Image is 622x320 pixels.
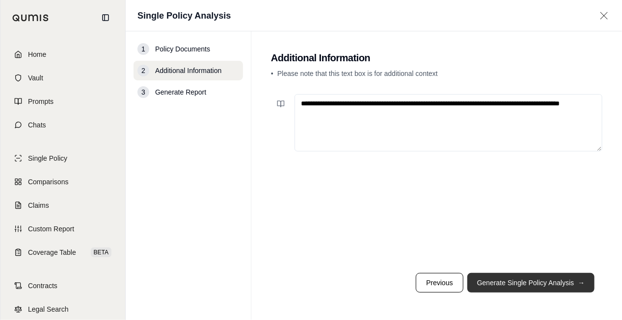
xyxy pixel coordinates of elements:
[28,304,69,314] span: Legal Search
[28,97,54,106] span: Prompts
[6,148,119,169] a: Single Policy
[6,114,119,136] a: Chats
[6,195,119,216] a: Claims
[137,65,149,76] div: 2
[155,87,206,97] span: Generate Report
[28,224,74,234] span: Custom Report
[467,273,595,293] button: Generate Single Policy Analysis→
[6,67,119,89] a: Vault
[28,177,68,187] span: Comparisons
[6,44,119,65] a: Home
[137,43,149,55] div: 1
[6,275,119,296] a: Contracts
[155,44,210,54] span: Policy Documents
[28,153,67,163] span: Single Policy
[137,86,149,98] div: 3
[277,70,438,77] span: Please note that this text box is for additional context
[155,66,221,75] span: Additional Information
[271,70,273,77] span: •
[6,171,119,193] a: Comparisons
[578,278,585,288] span: →
[416,273,463,293] button: Previous
[6,298,119,320] a: Legal Search
[98,10,113,25] button: Collapse sidebar
[91,247,111,257] span: BETA
[12,14,49,22] img: Qumis Logo
[28,200,49,210] span: Claims
[6,218,119,240] a: Custom Report
[6,242,119,263] a: Coverage TableBETA
[137,9,231,23] h1: Single Policy Analysis
[28,247,76,257] span: Coverage Table
[271,51,602,65] h2: Additional Information
[28,120,46,130] span: Chats
[6,91,119,112] a: Prompts
[28,49,46,59] span: Home
[28,281,57,291] span: Contracts
[28,73,43,83] span: Vault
